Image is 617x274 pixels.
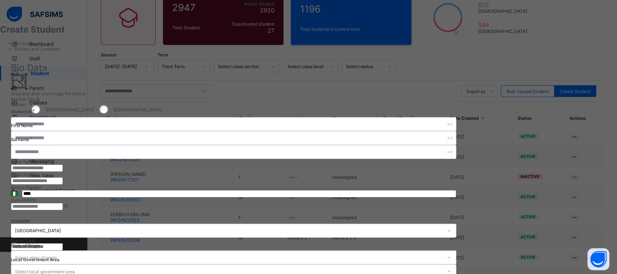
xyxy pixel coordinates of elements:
[11,197,37,203] label: Date of Birth
[11,137,29,142] label: Surname
[11,172,39,177] label: Email Address
[11,62,47,73] span: Bio Data
[11,185,41,190] label: Phone Number
[11,123,33,128] label: First Name
[11,159,38,164] label: Other Names
[45,107,94,112] label: [DEMOGRAPHIC_DATA]
[11,91,86,96] span: Drag and drop your image file here or
[15,41,32,46] span: Bio Data
[11,109,32,114] label: Student ID
[11,243,40,248] span: State of Origin
[11,257,60,262] span: Local Government Area
[11,219,31,224] span: COUNTRY
[11,238,36,243] label: Postal Code
[15,46,60,52] span: Review and Complete
[11,73,457,102] div: Drag and drop your image file here orBrowse File
[11,96,35,102] span: Browse File
[453,26,460,38] div: ×
[11,102,28,107] span: Gender
[113,107,162,112] label: [DEMOGRAPHIC_DATA]
[15,228,443,234] div: [GEOGRAPHIC_DATA]
[588,248,610,270] button: Open asap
